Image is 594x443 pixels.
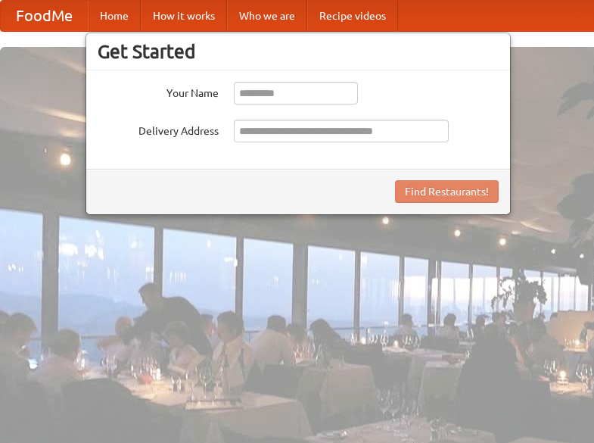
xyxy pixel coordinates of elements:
[141,1,227,31] a: How it works
[88,1,141,31] a: Home
[227,1,307,31] a: Who we are
[1,1,88,31] a: FoodMe
[307,1,398,31] a: Recipe videos
[98,82,219,101] label: Your Name
[98,120,219,139] label: Delivery Address
[98,40,499,63] h3: Get Started
[395,180,499,203] button: Find Restaurants!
